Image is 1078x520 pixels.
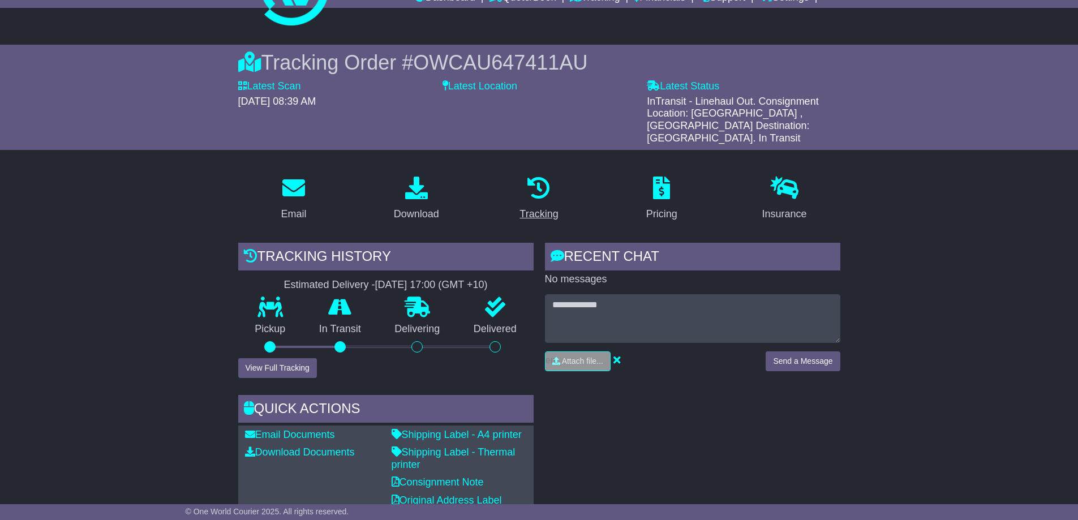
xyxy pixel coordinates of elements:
label: Latest Status [647,80,719,93]
a: Original Address Label [392,495,502,506]
a: Shipping Label - A4 printer [392,429,522,440]
p: No messages [545,273,840,286]
a: Insurance [755,173,814,226]
a: Consignment Note [392,476,484,488]
div: Download [394,207,439,222]
a: Pricing [639,173,685,226]
a: Download Documents [245,446,355,458]
div: Tracking Order # [238,50,840,75]
div: Insurance [762,207,807,222]
button: View Full Tracking [238,358,317,378]
p: Delivered [457,323,534,336]
span: [DATE] 08:39 AM [238,96,316,107]
div: RECENT CHAT [545,243,840,273]
div: [DATE] 17:00 (GMT +10) [375,279,488,291]
span: © One World Courier 2025. All rights reserved. [186,507,349,516]
p: Delivering [378,323,457,336]
a: Download [386,173,446,226]
div: Email [281,207,306,222]
span: InTransit - Linehaul Out. Consignment Location: [GEOGRAPHIC_DATA] , [GEOGRAPHIC_DATA] Destination... [647,96,819,144]
a: Shipping Label - Thermal printer [392,446,516,470]
a: Email Documents [245,429,335,440]
div: Estimated Delivery - [238,279,534,291]
span: OWCAU647411AU [413,51,587,74]
p: Pickup [238,323,303,336]
div: Pricing [646,207,677,222]
div: Quick Actions [238,395,534,426]
button: Send a Message [766,351,840,371]
div: Tracking [519,207,558,222]
label: Latest Location [443,80,517,93]
div: Tracking history [238,243,534,273]
a: Tracking [512,173,565,226]
label: Latest Scan [238,80,301,93]
p: In Transit [302,323,378,336]
a: Email [273,173,313,226]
